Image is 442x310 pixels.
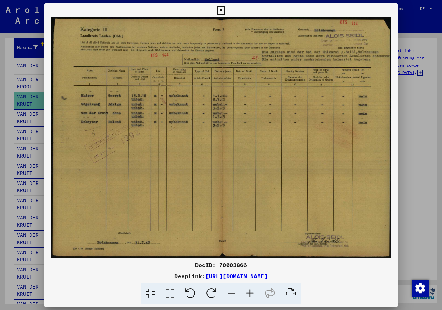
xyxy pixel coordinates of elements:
img: Zustimmung ändern [412,280,429,297]
div: DocID: 70003866 [44,261,398,269]
div: DeepLink: [44,272,398,280]
a: [URL][DOMAIN_NAME] [205,273,268,280]
div: Zustimmung ändern [412,280,428,296]
img: 001.jpg [44,17,398,258]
